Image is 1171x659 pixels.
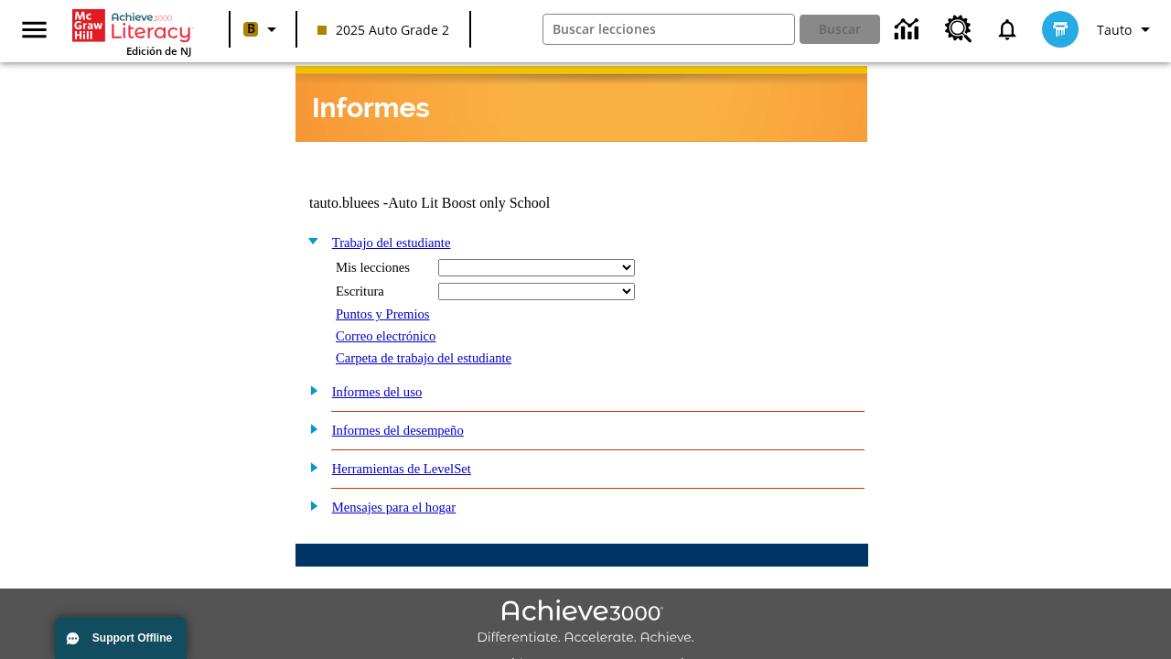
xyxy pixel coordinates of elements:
span: Edición de NJ [126,44,191,58]
a: Carpeta de trabajo del estudiante [336,351,511,365]
a: Herramientas de LevelSet [332,461,471,476]
a: Mensajes para el hogar [332,500,457,514]
a: Informes del desempeño [332,423,464,438]
nobr: Auto Lit Boost only School [388,195,550,211]
button: Abrir el menú lateral [7,3,61,57]
td: tauto.bluees - [309,195,646,211]
div: Mis lecciones [336,260,427,275]
input: Buscar campo [543,15,795,44]
div: Portada [72,5,191,58]
button: Escoja un nuevo avatar [1031,5,1090,53]
img: plus.gif [300,497,319,513]
a: Centro de recursos, Se abrirá en una pestaña nueva. [934,5,983,54]
div: Escritura [336,284,427,299]
a: Correo electrónico [336,329,435,343]
button: Perfil/Configuración [1090,13,1164,46]
img: plus.gif [300,459,319,475]
span: 2025 Auto Grade 2 [317,20,449,39]
button: Support Offline [55,617,187,659]
img: Achieve3000 Differentiate Accelerate Achieve [477,600,694,646]
img: avatar image [1042,11,1079,48]
span: B [247,17,255,40]
img: plus.gif [300,420,319,437]
img: header [295,66,867,142]
a: Notificaciones [983,5,1031,53]
img: plus.gif [300,382,319,398]
span: Support Offline [92,632,172,644]
a: Puntos y Premios [336,307,430,321]
button: Boost El color de la clase es anaranjado claro. Cambiar el color de la clase. [236,13,290,46]
span: Tauto [1097,20,1132,39]
img: minus.gif [300,232,319,249]
a: Informes del uso [332,384,423,399]
a: Trabajo del estudiante [332,235,451,250]
a: Centro de información [884,5,934,55]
